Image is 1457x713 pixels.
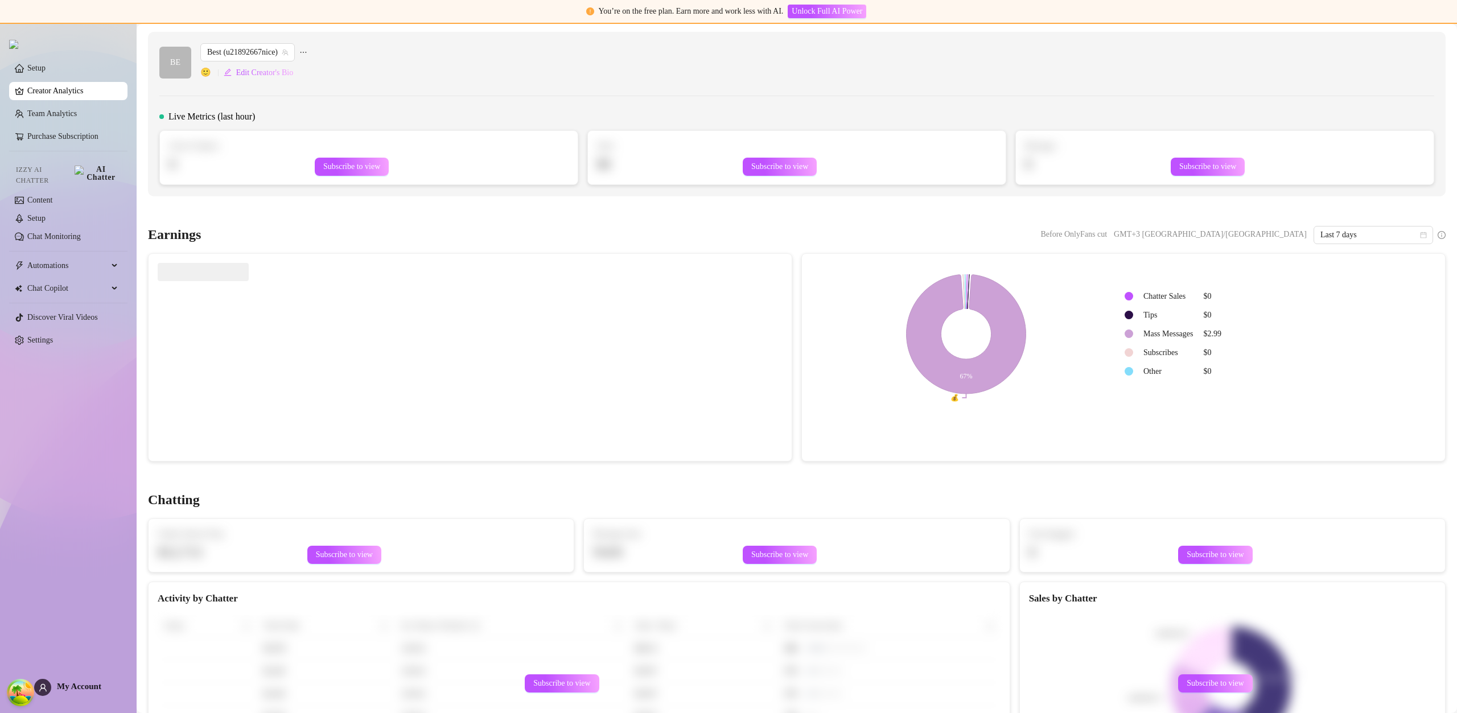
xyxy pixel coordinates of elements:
[282,49,289,56] span: team
[1204,328,1222,340] div: $2.99
[743,546,817,564] button: Subscribe to view
[57,682,101,691] span: My Account
[599,7,784,15] span: You’re on the free plan. Earn more and work less with AI.
[316,550,373,559] span: Subscribe to view
[950,393,959,402] text: 💰
[1179,162,1236,171] span: Subscribe to view
[1139,287,1198,305] td: Chatter Sales
[1187,679,1244,688] span: Subscribe to view
[9,40,18,49] img: logo.svg
[1204,347,1222,359] div: $0
[1171,158,1245,176] button: Subscribe to view
[27,132,98,141] a: Purchase Subscription
[1420,232,1427,238] span: calendar
[323,162,380,171] span: Subscribe to view
[788,5,866,18] button: Unlock Full AI Power
[525,674,599,693] button: Subscribe to view
[1139,344,1198,361] td: Subscribes
[1139,306,1198,324] td: Tips
[743,158,817,176] button: Subscribe to view
[1139,362,1198,380] td: Other
[27,232,81,241] a: Chat Monitoring
[1204,290,1222,303] div: $0
[1139,325,1198,343] td: Mass Messages
[16,164,70,186] span: Izzy AI Chatter
[1178,674,1252,693] button: Subscribe to view
[27,257,108,275] span: Automations
[307,546,381,564] button: Subscribe to view
[27,64,46,72] a: Setup
[751,550,808,559] span: Subscribe to view
[27,214,46,222] a: Setup
[27,82,118,100] a: Creator Analytics
[148,491,200,509] h3: Chatting
[15,285,22,292] img: Chat Copilot
[1040,226,1107,243] span: Before OnlyFans cut
[9,681,32,704] button: Open Tanstack query devtools
[236,68,294,77] span: Edit Creator's Bio
[27,313,98,322] a: Discover Viral Videos
[751,162,808,171] span: Subscribe to view
[1204,365,1222,378] div: $0
[27,279,108,298] span: Chat Copilot
[1438,231,1446,239] span: info-circle
[27,336,53,344] a: Settings
[1114,226,1307,243] span: GMT+3 [GEOGRAPHIC_DATA]/[GEOGRAPHIC_DATA]
[200,66,223,80] span: 🙂
[315,158,389,176] button: Subscribe to view
[1187,550,1244,559] span: Subscribe to view
[224,68,232,76] span: edit
[39,683,47,692] span: user
[1204,309,1222,322] div: $0
[75,166,118,182] img: AI Chatter
[533,679,590,688] span: Subscribe to view
[207,44,288,61] span: Best (u21892667nice)
[158,591,1001,607] div: Activity by Chatter
[148,226,201,244] h3: Earnings
[170,56,180,69] span: BE
[1320,226,1426,244] span: Last 7 days
[299,43,307,61] span: ellipsis
[1178,546,1252,564] button: Subscribe to view
[168,110,255,123] span: Live Metrics (last hour)
[788,7,866,15] a: Unlock Full AI Power
[15,261,24,270] span: thunderbolt
[792,7,862,16] span: Unlock Full AI Power
[586,7,594,15] span: exclamation-circle
[223,64,294,82] button: Edit Creator's Bio
[1029,591,1436,607] div: Sales by Chatter
[27,109,77,118] a: Team Analytics
[27,196,52,204] a: Content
